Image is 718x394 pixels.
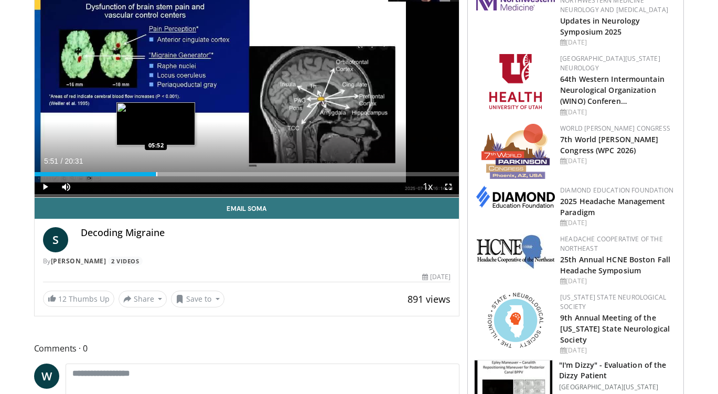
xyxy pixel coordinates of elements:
[560,254,670,275] a: 25th Annual HCNE Boston Fall Headache Symposium
[108,257,143,265] a: 2 Videos
[408,293,451,305] span: 891 views
[65,157,83,165] span: 20:31
[417,176,438,197] button: Playback Rate
[476,186,555,208] img: d0406666-9e5f-4b94-941b-f1257ac5ccaf.png.150x105_q85_autocrop_double_scale_upscale_version-0.2.png
[560,276,675,286] div: [DATE]
[560,16,640,37] a: Updates in Neurology Symposium 2025
[560,108,675,117] div: [DATE]
[560,38,675,47] div: [DATE]
[58,294,67,304] span: 12
[35,198,459,219] a: Email Soma
[488,293,543,348] img: 71a8b48c-8850-4916-bbdd-e2f3ccf11ef9.png.150x105_q85_autocrop_double_scale_upscale_version-0.2.png
[559,383,677,391] p: [GEOGRAPHIC_DATA][US_STATE]
[56,176,77,197] button: Mute
[438,176,459,197] button: Fullscreen
[560,124,670,133] a: World [PERSON_NAME] Congress
[560,196,665,217] a: 2025 Headache Management Paradigm
[116,102,195,145] img: image.jpeg
[422,272,451,282] div: [DATE]
[61,157,63,165] span: /
[560,54,660,72] a: [GEOGRAPHIC_DATA][US_STATE] Neurology
[43,257,451,266] div: By
[560,74,665,106] a: 64th Western Intermountain Neurological Organization (WINO) Conferen…
[43,227,68,252] a: S
[35,176,56,197] button: Play
[560,235,663,253] a: Headache Cooperative of the Northeast
[43,291,114,307] a: 12 Thumbs Up
[560,156,675,166] div: [DATE]
[81,227,451,239] h4: Decoding Migraine
[119,291,167,307] button: Share
[560,134,658,155] a: 7th World [PERSON_NAME] Congress (WPC 2026)
[560,346,675,355] div: [DATE]
[481,124,550,179] img: 16fe1da8-a9a0-4f15-bd45-1dd1acf19c34.png.150x105_q85_autocrop_double_scale_upscale_version-0.2.png
[560,218,675,228] div: [DATE]
[34,342,460,355] span: Comments 0
[44,157,58,165] span: 5:51
[560,186,673,195] a: Diamond Education Foundation
[171,291,224,307] button: Save to
[560,313,670,345] a: 9th Annual Meeting of the [US_STATE] State Neurological Society
[489,54,542,109] img: f6362829-b0a3-407d-a044-59546adfd345.png.150x105_q85_autocrop_double_scale_upscale_version-0.2.png
[51,257,106,265] a: [PERSON_NAME]
[559,360,677,381] h3: "I'm Dizzy" - Evaluation of the Dizzy Patient
[476,235,555,269] img: 6c52f715-17a6-4da1-9b6c-8aaf0ffc109f.jpg.150x105_q85_autocrop_double_scale_upscale_version-0.2.jpg
[34,364,59,389] a: W
[560,293,666,311] a: [US_STATE] State Neurological Society
[35,172,459,176] div: Progress Bar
